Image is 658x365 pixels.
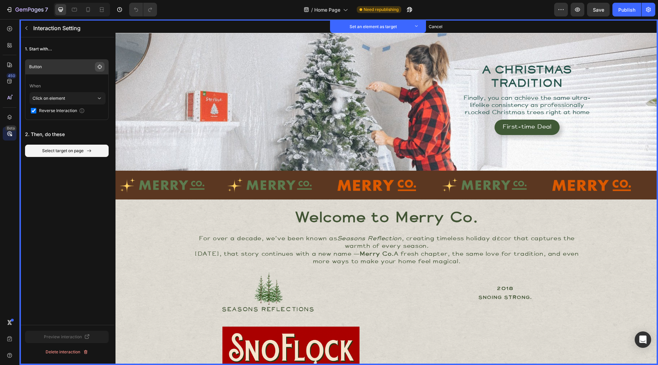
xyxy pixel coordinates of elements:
[364,7,399,13] span: Need republishing
[0,156,94,176] img: [object Object]
[25,43,109,55] p: 1. Start with...
[44,333,82,340] span: Preview interaction
[430,156,524,176] img: [object Object]
[275,275,505,282] p: Snoing Strong.
[108,156,202,176] img: [object Object]
[33,24,92,32] p: Interaction Setting
[387,105,436,112] div: First-time Deal
[348,76,475,96] span: Finally, you can achieve the same ultra-lifelike consistency as professionally flocked Christmas ...
[46,349,88,355] div: Delete interaction
[42,148,92,154] div: Select target on page
[39,107,77,114] span: Reverse Interaction
[275,266,505,273] p: 2018
[244,232,278,238] strong: Merry Co.
[37,285,269,295] h2: SEASONS REFLECTIONS
[330,21,426,33] button: Set an element as target
[25,128,109,141] p: 2. Then, do these
[72,231,471,247] p: [DATE], that story continues with a new name — A fresh chapter, the same love for tradition, and ...
[115,19,658,365] iframe: Design area
[587,3,610,16] button: Save
[29,80,106,92] p: When
[180,193,363,206] strong: Welcome to Merry Co.
[25,331,109,343] button: Preview interaction
[346,44,477,72] h2: A CHRISTMAS TRADITION
[5,125,16,131] div: Beta
[45,5,48,14] p: 7
[7,73,16,78] div: 450
[379,100,444,116] button: First-time Deal
[72,216,471,231] p: For over a decade, we’ve been known as , creating timeless holiday décor that captures the warmth...
[429,24,442,30] button: Cancel
[25,346,109,358] button: Delete interaction
[3,3,51,16] button: 7
[29,63,95,70] p: Button
[25,145,109,157] button: Select target on page
[311,6,313,13] span: /
[33,92,96,105] p: Click on element
[618,6,635,13] div: Publish
[336,23,411,30] p: Set an element as target
[593,7,604,13] span: Save
[222,217,286,222] i: Seasons Reflection
[138,253,167,285] img: gempages_581123104625918472-6f4d4512-d013-4cae-b43a-ec01008d7364.png
[323,156,417,176] img: [object Object]
[215,156,309,176] img: [object Object]
[612,3,641,16] button: Publish
[129,3,157,16] div: Undo/Redo
[314,6,340,13] span: Home Page
[635,331,651,348] div: Open Intercom Messenger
